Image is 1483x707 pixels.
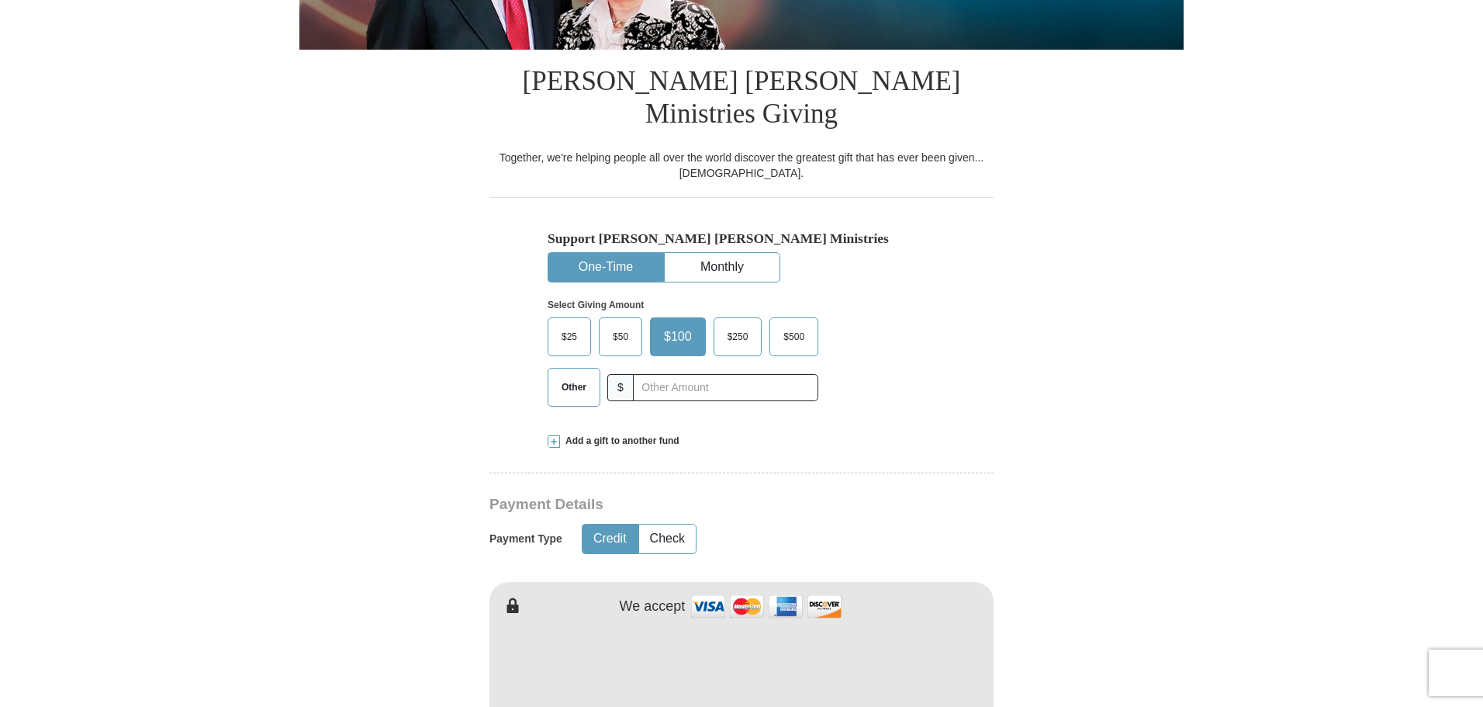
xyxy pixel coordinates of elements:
[776,325,812,348] span: $500
[560,435,679,448] span: Add a gift to another fund
[489,496,885,514] h3: Payment Details
[582,525,638,553] button: Credit
[689,590,844,623] img: credit cards accepted
[607,374,634,401] span: $
[548,230,935,247] h5: Support [PERSON_NAME] [PERSON_NAME] Ministries
[548,253,663,282] button: One-Time
[639,525,696,553] button: Check
[720,325,756,348] span: $250
[489,532,562,546] h5: Payment Type
[605,325,636,348] span: $50
[665,253,780,282] button: Monthly
[554,325,585,348] span: $25
[633,374,818,401] input: Other Amount
[548,300,644,310] strong: Select Giving Amount
[656,325,700,348] span: $100
[554,376,594,399] span: Other
[489,150,994,181] div: Together, we're helping people all over the world discover the greatest gift that has ever been g...
[620,598,686,615] h4: We accept
[489,50,994,150] h1: [PERSON_NAME] [PERSON_NAME] Ministries Giving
